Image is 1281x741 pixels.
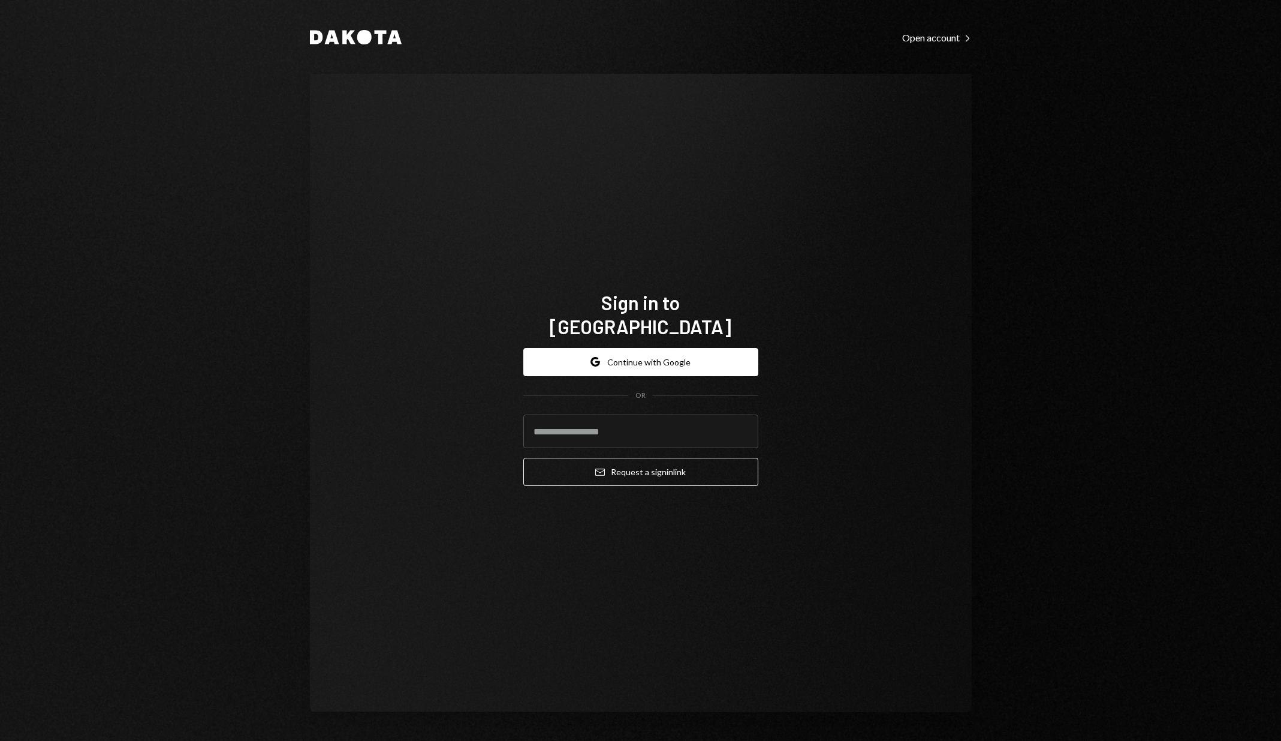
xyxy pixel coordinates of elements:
[523,458,758,486] button: Request a signinlink
[523,290,758,338] h1: Sign in to [GEOGRAPHIC_DATA]
[523,348,758,376] button: Continue with Google
[902,31,972,44] a: Open account
[635,391,646,401] div: OR
[902,32,972,44] div: Open account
